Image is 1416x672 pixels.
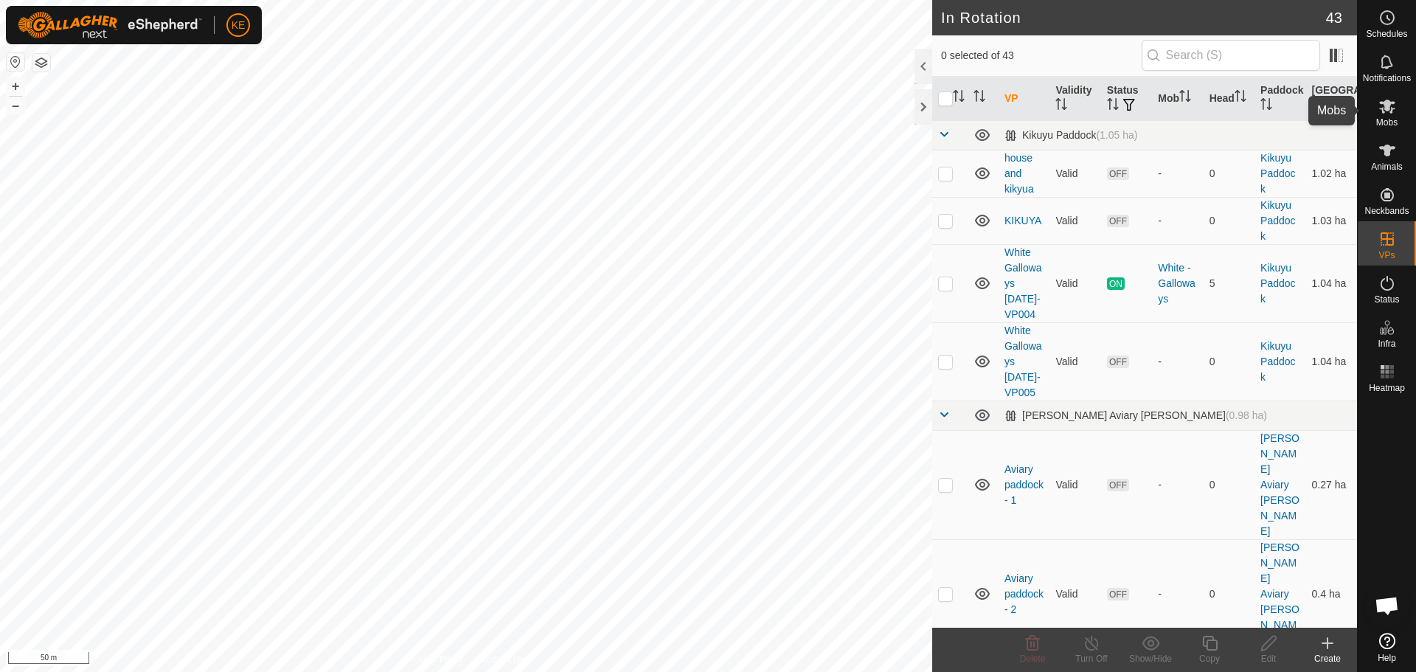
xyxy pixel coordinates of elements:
span: VPs [1378,251,1395,260]
a: Aviary paddock - 2 [1004,572,1044,615]
span: (0.98 ha) [1226,409,1267,421]
input: Search (S) [1142,40,1320,71]
button: – [7,97,24,114]
span: Neckbands [1364,207,1409,215]
span: (1.05 ha) [1096,129,1137,141]
a: Kikuyu Paddock [1260,340,1295,383]
div: - [1158,213,1197,229]
span: OFF [1107,479,1129,491]
button: Reset Map [7,53,24,71]
td: 0 [1204,150,1254,197]
img: Gallagher Logo [18,12,202,38]
p-sorticon: Activate to sort [1055,100,1067,112]
span: Schedules [1366,30,1407,38]
span: Delete [1020,654,1046,664]
td: Valid [1049,539,1100,648]
button: Map Layers [32,54,50,72]
a: White Galloways [DATE]-VP005 [1004,325,1042,398]
div: - [1158,354,1197,370]
div: - [1158,586,1197,602]
span: Status [1374,295,1399,304]
a: White Galloways [DATE]-VP004 [1004,246,1042,320]
a: Aviary paddock - 1 [1004,463,1044,506]
a: Contact Us [481,653,524,666]
span: OFF [1107,167,1129,180]
th: Status [1101,77,1152,121]
td: 1.02 ha [1306,150,1357,197]
span: Animals [1371,162,1403,171]
td: 1.04 ha [1306,322,1357,401]
a: house and kikyua [1004,152,1034,195]
a: [PERSON_NAME] Aviary [PERSON_NAME] [1260,541,1299,646]
th: [GEOGRAPHIC_DATA] Area [1306,77,1357,121]
td: Valid [1049,430,1100,539]
h2: In Rotation [941,9,1326,27]
span: 0 selected of 43 [941,48,1142,63]
div: Create [1298,652,1357,665]
td: Valid [1049,197,1100,244]
span: Mobs [1376,118,1398,127]
td: 0 [1204,197,1254,244]
span: Heatmap [1369,384,1405,392]
div: - [1158,477,1197,493]
a: Kikuyu Paddock [1260,152,1295,195]
td: 1.04 ha [1306,244,1357,322]
div: [PERSON_NAME] Aviary [PERSON_NAME] [1004,409,1267,422]
span: OFF [1107,356,1129,368]
div: Show/Hide [1121,652,1180,665]
th: Head [1204,77,1254,121]
span: KE [232,18,246,33]
td: Valid [1049,244,1100,322]
button: + [7,77,24,95]
p-sorticon: Activate to sort [953,92,965,104]
span: Infra [1378,339,1395,348]
span: Notifications [1363,74,1411,83]
td: 0 [1204,539,1254,648]
span: Help [1378,654,1396,662]
p-sorticon: Activate to sort [974,92,985,104]
p-sorticon: Activate to sort [1335,100,1347,112]
th: VP [999,77,1049,121]
a: Kikuyu Paddock [1260,262,1295,305]
td: 0 [1204,430,1254,539]
div: Turn Off [1062,652,1121,665]
span: 43 [1326,7,1342,29]
p-sorticon: Activate to sort [1107,100,1119,112]
td: 0 [1204,322,1254,401]
th: Paddock [1254,77,1305,121]
span: OFF [1107,215,1129,227]
div: Kikuyu Paddock [1004,129,1137,142]
td: Valid [1049,322,1100,401]
p-sorticon: Activate to sort [1260,100,1272,112]
p-sorticon: Activate to sort [1179,92,1191,104]
th: Mob [1152,77,1203,121]
th: Validity [1049,77,1100,121]
div: White - Galloways [1158,260,1197,307]
td: 0.27 ha [1306,430,1357,539]
span: ON [1107,277,1125,290]
td: 1.03 ha [1306,197,1357,244]
td: 0.4 ha [1306,539,1357,648]
p-sorticon: Activate to sort [1235,92,1246,104]
td: Valid [1049,150,1100,197]
td: 5 [1204,244,1254,322]
a: Privacy Policy [408,653,463,666]
a: [PERSON_NAME] Aviary [PERSON_NAME] [1260,432,1299,537]
div: Open chat [1365,583,1409,628]
a: KIKUYA [1004,215,1041,226]
a: Help [1358,627,1416,668]
span: OFF [1107,588,1129,600]
div: - [1158,166,1197,181]
div: Edit [1239,652,1298,665]
a: Kikuyu Paddock [1260,199,1295,242]
div: Copy [1180,652,1239,665]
